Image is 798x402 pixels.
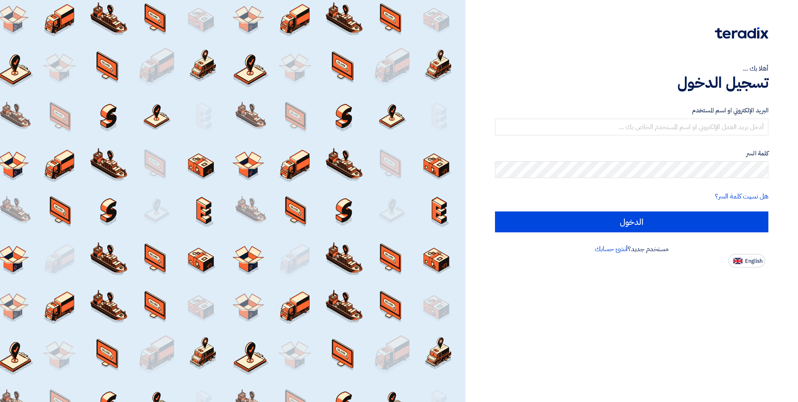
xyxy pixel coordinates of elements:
h1: تسجيل الدخول [495,74,768,92]
img: Teradix logo [715,27,768,39]
div: مستخدم جديد؟ [495,244,768,254]
input: أدخل بريد العمل الإلكتروني او اسم المستخدم الخاص بك ... [495,119,768,135]
div: أهلا بك ... [495,64,768,74]
label: كلمة السر [495,149,768,158]
a: هل نسيت كلمة السر؟ [715,191,768,201]
label: البريد الإلكتروني او اسم المستخدم [495,106,768,115]
img: en-US.png [733,258,742,264]
span: English [745,258,763,264]
a: أنشئ حسابك [595,244,628,254]
button: English [728,254,765,267]
input: الدخول [495,211,768,232]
